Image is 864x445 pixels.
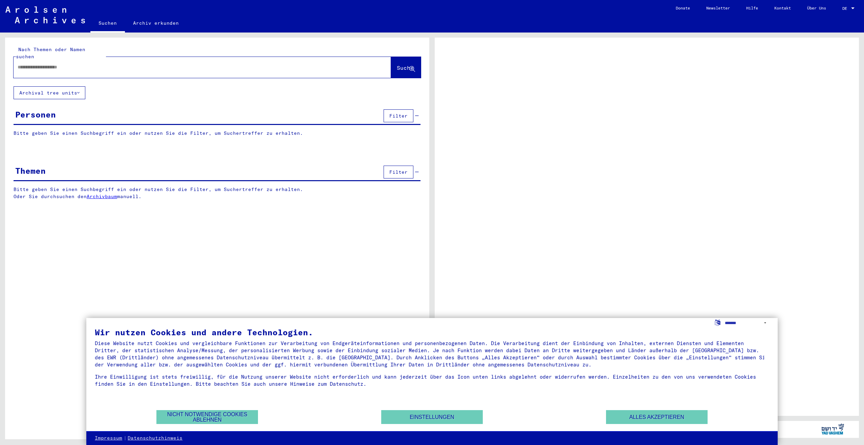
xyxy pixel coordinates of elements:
p: Bitte geben Sie einen Suchbegriff ein oder nutzen Sie die Filter, um Suchertreffer zu erhalten. O... [14,186,421,200]
p: Bitte geben Sie einen Suchbegriff ein oder nutzen Sie die Filter, um Suchertreffer zu erhalten. [14,130,420,137]
button: Nicht notwendige Cookies ablehnen [156,410,258,424]
div: Diese Website nutzt Cookies und vergleichbare Funktionen zur Verarbeitung von Endgeräteinformatio... [95,340,769,368]
a: Datenschutzhinweis [128,435,182,442]
button: Filter [384,166,413,178]
select: Sprache auswählen [725,318,769,328]
img: yv_logo.png [820,421,845,438]
img: Arolsen_neg.svg [5,6,85,23]
button: Suche [391,57,421,78]
div: Personen [15,108,56,121]
span: Suche [397,64,414,71]
label: Sprache auswählen [714,319,721,325]
span: Filter [389,169,408,175]
a: Archivbaum [87,193,117,199]
button: Filter [384,109,413,122]
span: Filter [389,113,408,119]
a: Impressum [95,435,122,442]
button: Alles akzeptieren [606,410,708,424]
div: Themen [15,165,46,177]
button: Archival tree units [14,86,85,99]
div: Ihre Einwilligung ist stets freiwillig, für die Nutzung unserer Website nicht erforderlich und ka... [95,373,769,387]
mat-label: Nach Themen oder Namen suchen [16,46,85,60]
span: DE [842,6,850,11]
button: Einstellungen [381,410,483,424]
div: Wir nutzen Cookies und andere Technologien. [95,328,769,336]
a: Suchen [90,15,125,33]
a: Archiv erkunden [125,15,187,31]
